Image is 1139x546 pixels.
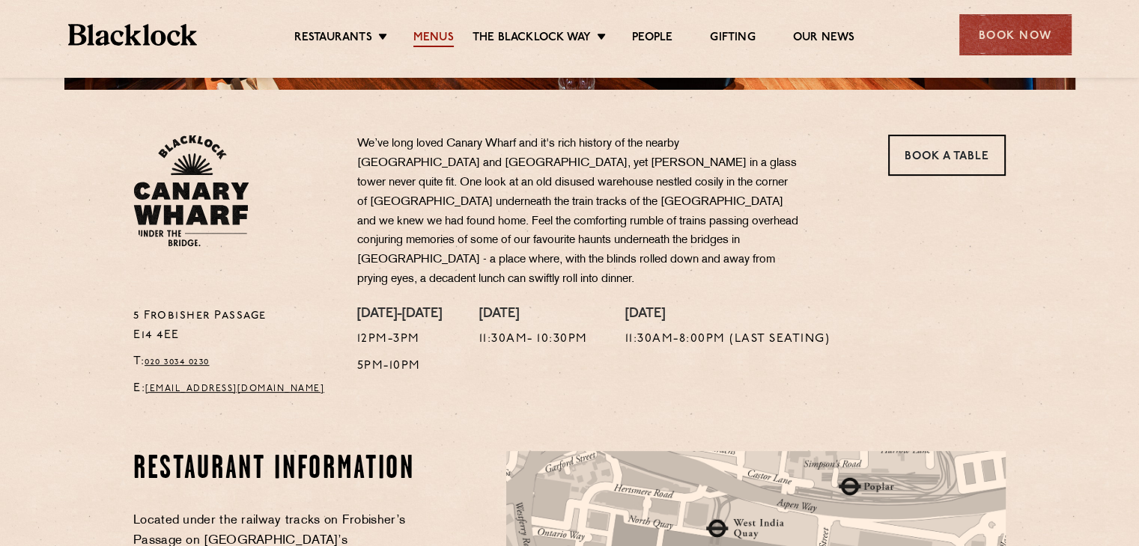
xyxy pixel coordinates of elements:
[133,379,335,399] p: E:
[357,135,799,289] p: We’ve long loved Canary Wharf and it's rich history of the nearby [GEOGRAPHIC_DATA] and [GEOGRAPH...
[357,330,442,349] p: 12pm-3pm
[133,352,335,372] p: T:
[133,135,249,247] img: BL_CW_Logo_Website.svg
[133,451,420,488] h2: Restaurant Information
[473,31,591,47] a: The Blacklock Way
[133,307,335,346] p: 5 Frobisher Passage E14 4EE
[632,31,672,47] a: People
[959,14,1072,55] div: Book Now
[357,357,442,376] p: 5pm-10pm
[294,31,372,47] a: Restaurants
[710,31,755,47] a: Gifting
[357,307,442,323] h4: [DATE]-[DATE]
[793,31,855,47] a: Our News
[625,330,830,349] p: 11:30am-8:00pm (Last Seating)
[413,31,454,47] a: Menus
[68,24,198,46] img: BL_Textured_Logo-footer-cropped.svg
[888,135,1006,176] a: Book a Table
[625,307,830,323] h4: [DATE]
[145,384,324,393] a: [EMAIL_ADDRESS][DOMAIN_NAME]
[479,330,588,349] p: 11:30am- 10:30pm
[145,358,210,366] a: 020 3034 0230
[479,307,588,323] h4: [DATE]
